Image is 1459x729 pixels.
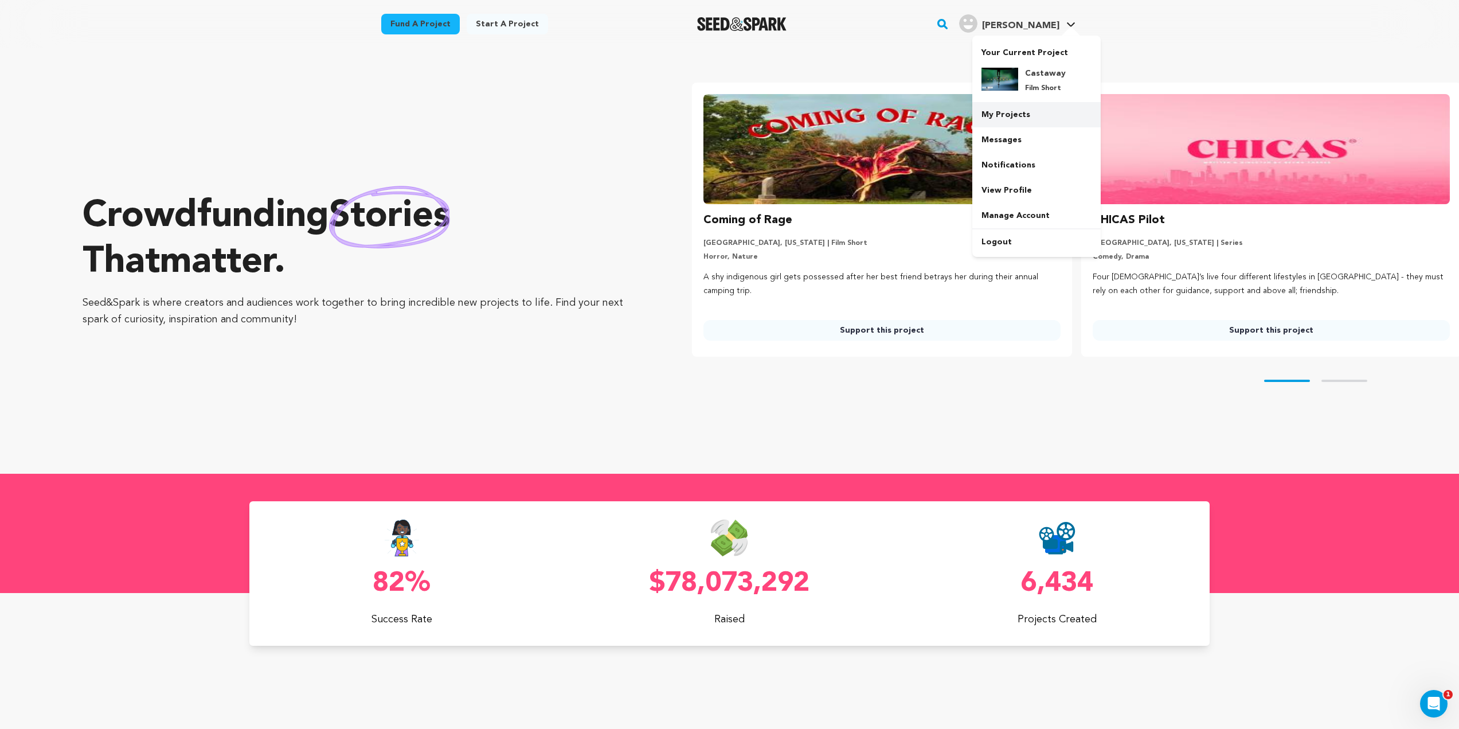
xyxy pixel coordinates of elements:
img: hand sketched image [329,186,450,248]
img: 8e1238c818fa5e40.jpg [981,68,1018,91]
a: Thomas S.'s Profile [957,12,1078,33]
a: Messages [972,127,1101,153]
img: Coming of Rage image [703,94,1061,204]
span: [PERSON_NAME] [982,21,1059,30]
span: 1 [1444,690,1453,699]
img: CHICAS Pilot image [1093,94,1450,204]
img: Seed&Spark Money Raised Icon [711,520,748,556]
span: matter [160,244,274,281]
h3: Coming of Rage [703,211,792,229]
p: [GEOGRAPHIC_DATA], [US_STATE] | Series [1093,239,1450,248]
img: user.png [959,14,977,33]
p: Comedy, Drama [1093,252,1450,262]
a: Fund a project [381,14,460,34]
p: $78,073,292 [577,570,882,598]
a: Seed&Spark Homepage [697,17,787,31]
a: Manage Account [972,203,1101,228]
p: Seed&Spark is where creators and audiences work together to bring incredible new projects to life... [83,295,646,328]
a: Logout [972,229,1101,255]
p: Success Rate [249,611,554,627]
a: Your Current Project Castaway Film Short [981,42,1092,102]
p: A shy indigenous girl gets possessed after her best friend betrays her during their annual campin... [703,271,1061,298]
img: Seed&Spark Logo Dark Mode [697,17,787,31]
p: Projects Created [905,611,1210,627]
iframe: Intercom live chat [1420,690,1448,718]
img: Seed&Spark Success Rate Icon [384,520,420,556]
a: Start a project [467,14,548,34]
a: My Projects [972,102,1101,127]
div: Thomas S.'s Profile [959,14,1059,33]
a: Support this project [703,320,1061,341]
p: Your Current Project [981,42,1092,59]
p: Horror, Nature [703,252,1061,262]
span: Thomas S.'s Profile [957,12,1078,36]
p: 82% [249,570,554,598]
h3: CHICAS Pilot [1093,211,1165,229]
p: Crowdfunding that . [83,194,646,286]
a: View Profile [972,178,1101,203]
img: Seed&Spark Projects Created Icon [1039,520,1075,556]
h4: Castaway [1025,68,1066,79]
p: [GEOGRAPHIC_DATA], [US_STATE] | Film Short [703,239,1061,248]
p: Raised [577,611,882,627]
p: Film Short [1025,84,1066,93]
a: Notifications [972,153,1101,178]
a: Support this project [1093,320,1450,341]
p: 6,434 [905,570,1210,598]
p: Four [DEMOGRAPHIC_DATA]’s live four different lifestyles in [GEOGRAPHIC_DATA] - they must rely on... [1093,271,1450,298]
